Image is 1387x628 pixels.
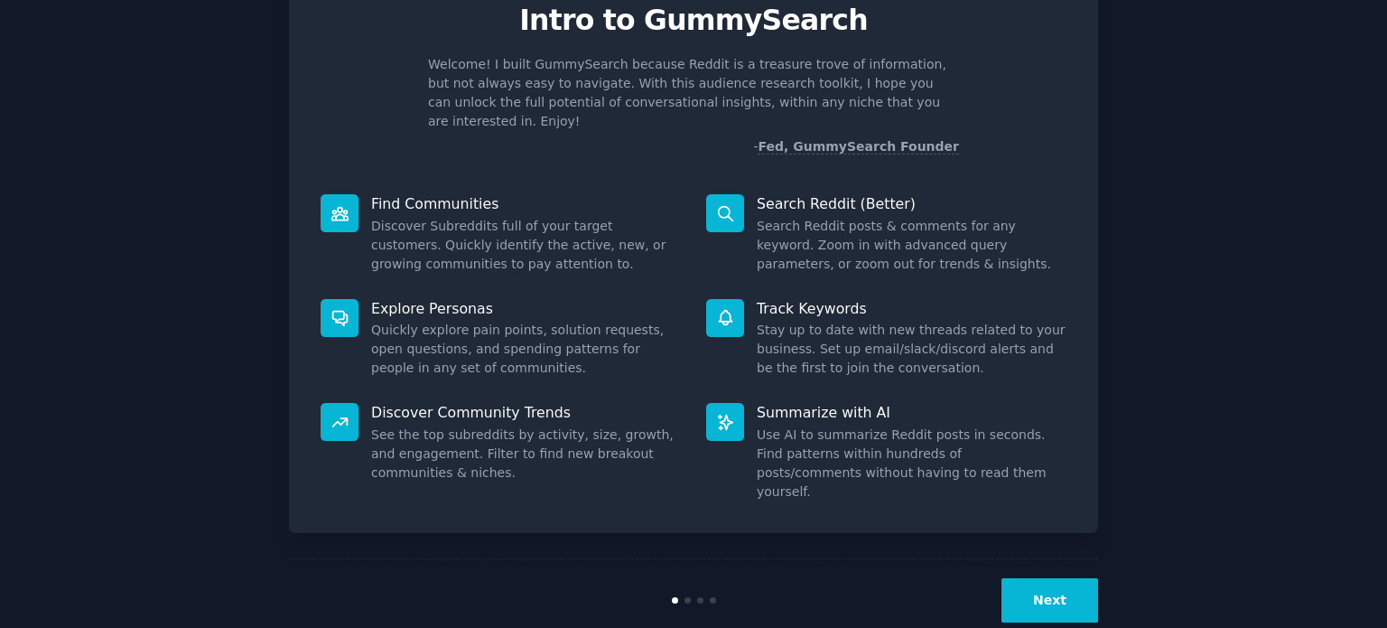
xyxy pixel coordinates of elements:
dd: Stay up to date with new threads related to your business. Set up email/slack/discord alerts and ... [757,321,1066,378]
dd: Discover Subreddits full of your target customers. Quickly identify the active, new, or growing c... [371,217,681,274]
p: Find Communities [371,194,681,213]
p: Track Keywords [757,299,1066,318]
dd: See the top subreddits by activity, size, growth, and engagement. Filter to find new breakout com... [371,426,681,483]
dd: Quickly explore pain points, solution requests, open questions, and spending patterns for people ... [371,321,681,378]
p: Explore Personas [371,299,681,318]
p: Discover Community Trends [371,403,681,422]
p: Intro to GummySearch [308,5,1079,36]
button: Next [1001,578,1098,623]
p: Summarize with AI [757,403,1066,422]
p: Search Reddit (Better) [757,194,1066,213]
dd: Search Reddit posts & comments for any keyword. Zoom in with advanced query parameters, or zoom o... [757,217,1066,274]
dd: Use AI to summarize Reddit posts in seconds. Find patterns within hundreds of posts/comments with... [757,426,1066,501]
div: - [753,137,959,156]
p: Welcome! I built GummySearch because Reddit is a treasure trove of information, but not always ea... [428,55,959,131]
a: Fed, GummySearch Founder [758,139,959,155]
